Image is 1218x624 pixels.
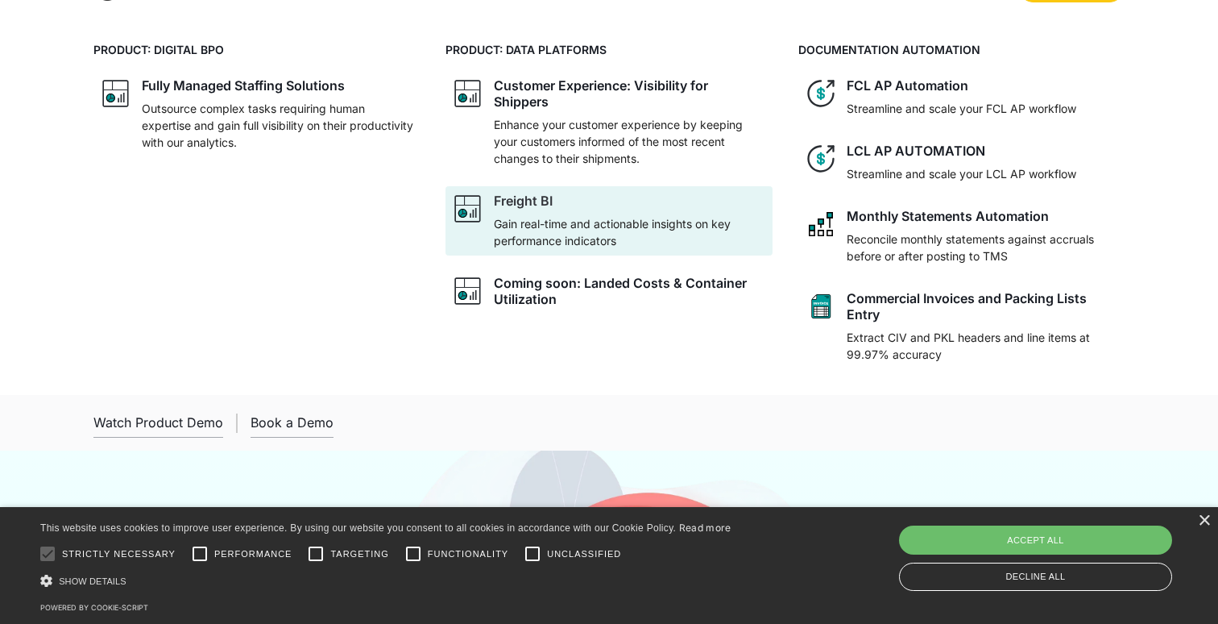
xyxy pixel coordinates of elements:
h4: DOCUMENTATION AUTOMATION [798,41,1125,58]
img: dollar icon [805,77,837,110]
h4: PRODUCT: DATA PLATFORMS [445,41,772,58]
div: Decline all [899,563,1172,591]
div: LCL AP AUTOMATION [847,143,985,159]
a: network like iconMonthly Statements AutomationReconcile monthly statements against accruals befor... [798,202,1125,271]
span: Targeting [330,547,388,561]
a: dollar iconLCL AP AUTOMATIONStreamline and scale your LCL AP workflow [798,136,1125,189]
p: Streamline and scale your FCL AP workflow [847,100,1076,117]
div: FCL AP Automation [847,77,968,94]
p: Gain real-time and actionable insights on key performance indicators [494,215,765,249]
a: graph iconFully Managed Staffing SolutionsOutsource complex tasks requiring human expertise and g... [93,71,420,157]
p: Extract CIV and PKL headers and line items at 99.97% accuracy [847,329,1118,363]
img: graph icon [452,193,484,225]
a: graph iconFreight BIGain real-time and actionable insights on key performance indicators [445,186,772,256]
div: Monthly Statements Automation [847,208,1049,224]
span: Show details [59,576,126,586]
a: graph iconCustomer Experience: Visibility for ShippersEnhance your customer experience by keeping... [445,71,772,173]
span: Unclassified [547,547,621,561]
span: Functionality [428,547,508,561]
a: sheet iconCommercial Invoices and Packing Lists EntryExtract CIV and PKL headers and line items a... [798,284,1125,369]
img: network like icon [805,208,837,240]
a: open lightbox [93,408,223,438]
p: Outsource complex tasks requiring human expertise and gain full visibility on their productivity ... [142,100,413,151]
a: Book a Demo [251,408,333,438]
img: graph icon [452,275,484,307]
h4: PRODUCT: DIGITAL BPO [93,41,420,58]
div: Show details [40,572,731,589]
span: Performance [214,547,292,561]
a: dollar iconFCL AP AutomationStreamline and scale your FCL AP workflow [798,71,1125,123]
div: Coming soon: Landed Costs & Container Utilization [494,275,765,307]
div: Fully Managed Staffing Solutions [142,77,345,94]
a: graph iconComing soon: Landed Costs & Container Utilization [445,268,772,314]
a: Read more [679,522,731,534]
iframe: Chat Widget [942,450,1218,624]
img: graph icon [100,77,132,110]
div: Watch Product Demo [93,414,223,431]
div: Accept all [899,526,1172,555]
p: Enhance your customer experience by keeping your customers informed of the most recent changes to... [494,116,765,167]
div: Commercial Invoices and Packing Lists Entry [847,290,1118,322]
img: dollar icon [805,143,837,175]
div: Customer Experience: Visibility for Shippers [494,77,765,110]
div: Book a Demo [251,414,333,431]
div: Freight BI [494,193,553,209]
p: Reconcile monthly statements against accruals before or after posting to TMS [847,231,1118,264]
p: Streamline and scale your LCL AP workflow [847,165,1076,182]
a: Powered by cookie-script [40,603,148,612]
span: Strictly necessary [62,547,176,561]
span: This website uses cookies to improve user experience. By using our website you consent to all coo... [40,522,676,534]
img: sheet icon [805,290,837,322]
img: graph icon [452,77,484,110]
